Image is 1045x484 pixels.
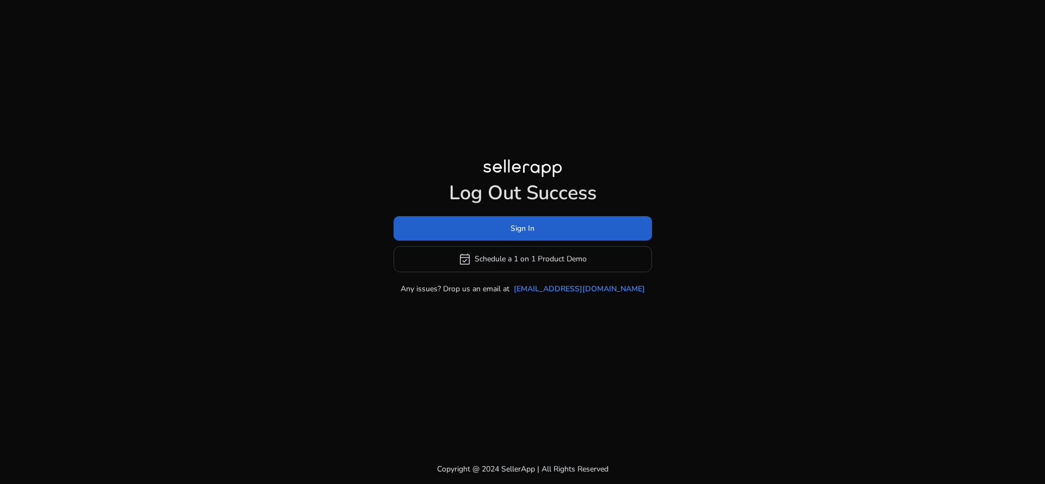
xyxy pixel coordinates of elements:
[394,246,652,272] button: event_availableSchedule a 1 on 1 Product Demo
[458,253,471,266] span: event_available
[511,223,534,234] span: Sign In
[514,283,645,295] a: [EMAIL_ADDRESS][DOMAIN_NAME]
[394,216,652,241] button: Sign In
[401,283,509,295] p: Any issues? Drop us an email at
[394,181,652,205] h1: Log Out Success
